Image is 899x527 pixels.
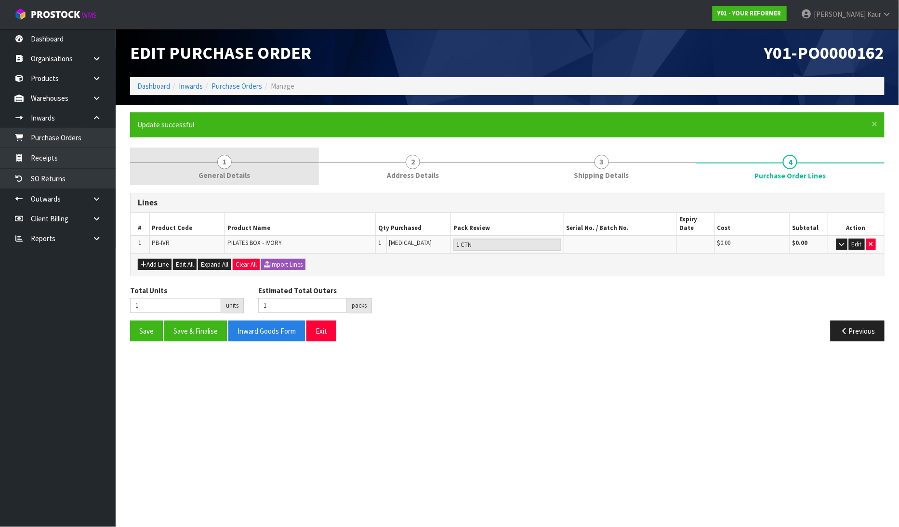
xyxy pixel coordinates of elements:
span: 3 [595,155,609,169]
button: Previous [831,321,885,341]
span: $0.00 [717,239,731,247]
th: Product Name [225,213,375,236]
span: [PERSON_NAME] [814,10,866,19]
span: Purchase Order Lines [130,186,885,349]
th: Qty Purchased [375,213,450,236]
a: Y01 - YOUR REFORMER [713,6,787,21]
span: Y01-PO0000162 [764,42,885,64]
button: Edit All [173,259,197,270]
span: Purchase Order Lines [754,171,826,181]
th: Cost [714,213,790,236]
div: units [221,298,244,313]
span: Kaur [867,10,881,19]
span: [MEDICAL_DATA] [389,239,432,247]
th: Expiry Date [677,213,714,236]
button: Clear All [233,259,260,270]
button: Save [130,321,163,341]
input: Pack Review [453,239,561,251]
span: PILATES BOX - IVORY [227,239,281,247]
button: Exit [306,321,336,341]
small: WMS [82,11,97,20]
button: Edit [849,239,865,250]
strong: $0.00 [793,239,808,247]
input: Total Units [130,298,221,313]
label: Total Units [130,285,167,296]
span: Edit Purchase Order [130,42,311,64]
a: Inwards [179,81,203,91]
label: Estimated Total Outers [258,285,337,296]
button: Inward Goods Form [228,321,305,341]
strong: Y01 - YOUR REFORMER [718,9,781,17]
input: Estimated Total Outers [258,298,347,313]
span: 2 [406,155,420,169]
img: cube-alt.png [14,8,26,20]
button: Save & Finalise [164,321,227,341]
th: # [131,213,149,236]
span: Manage [271,81,294,91]
span: 1 [378,239,381,247]
th: Serial No. / Batch No. [564,213,677,236]
div: packs [347,298,372,313]
span: × [872,117,878,131]
button: Expand All [198,259,231,270]
th: Subtotal [790,213,827,236]
span: 1 [138,239,141,247]
button: Import Lines [261,259,305,270]
a: Dashboard [137,81,170,91]
span: 4 [783,155,797,169]
button: Add Line [138,259,172,270]
span: Expand All [201,260,228,269]
span: ProStock [31,8,80,21]
span: General Details [198,170,250,180]
th: Action [828,213,884,236]
span: PB-IVR [152,239,170,247]
span: Address Details [387,170,439,180]
span: Update successful [137,120,194,129]
span: 1 [217,155,232,169]
span: Shipping Details [574,170,629,180]
th: Product Code [149,213,225,236]
a: Purchase Orders [212,81,262,91]
h3: Lines [138,198,877,207]
th: Pack Review [451,213,564,236]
